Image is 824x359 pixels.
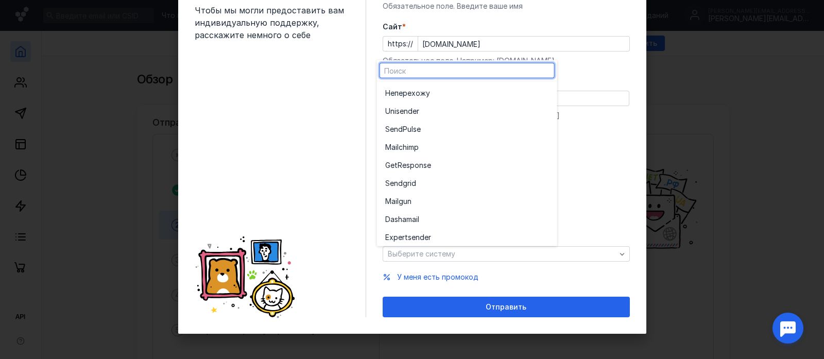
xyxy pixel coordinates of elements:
[377,174,557,192] button: Sendgrid
[377,246,557,264] button: Mindbox
[486,303,526,312] span: Отправить
[380,63,554,78] input: Поиск
[397,272,478,281] span: У меня есть промокод
[385,88,394,98] span: Не
[385,178,410,188] span: Sendgr
[383,22,402,32] span: Cайт
[383,56,630,66] div: Обязательное поле. Например: [DOMAIN_NAME]
[377,120,557,138] button: SendPulse
[385,196,399,206] span: Mail
[388,249,455,258] span: Выберите систему
[417,124,421,134] span: e
[383,246,630,262] button: Выберите систему
[414,142,419,152] span: p
[393,232,431,242] span: pertsender
[377,210,557,228] button: Dashamail
[417,106,419,116] span: r
[394,88,430,98] span: перехожу
[399,196,411,206] span: gun
[377,81,557,246] div: grid
[377,138,557,156] button: Mailchimp
[383,1,630,11] div: Обязательное поле. Введите ваше имя
[377,192,557,210] button: Mailgun
[390,160,431,170] span: etResponse
[397,272,478,282] button: У меня есть промокод
[377,228,557,246] button: Expertsender
[377,102,557,120] button: Unisender
[410,178,416,188] span: id
[377,156,557,174] button: GetResponse
[385,160,390,170] span: G
[385,142,414,152] span: Mailchim
[385,124,417,134] span: SendPuls
[385,214,418,224] span: Dashamai
[383,297,630,317] button: Отправить
[385,232,393,242] span: Ex
[377,84,557,102] button: Неперехожу
[195,4,349,41] span: Чтобы мы могли предоставить вам индивидуальную поддержку, расскажите немного о себе
[385,106,417,116] span: Unisende
[418,214,419,224] span: l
